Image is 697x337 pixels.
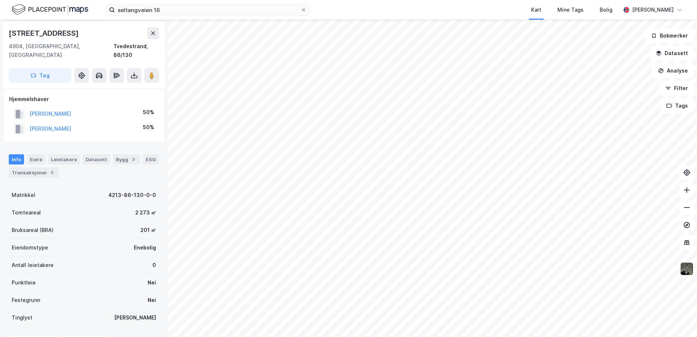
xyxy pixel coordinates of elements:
[12,313,32,322] div: Tinglyst
[12,243,48,252] div: Eiendomstype
[9,68,71,83] button: Tag
[661,302,697,337] iframe: Chat Widget
[12,261,54,270] div: Antall leietakere
[9,154,24,164] div: Info
[632,5,674,14] div: [PERSON_NAME]
[113,42,159,59] div: Tvedestrand, 86/130
[83,154,110,164] div: Datasett
[660,98,694,113] button: Tags
[9,42,113,59] div: 4904, [GEOGRAPHIC_DATA], [GEOGRAPHIC_DATA]
[650,46,694,61] button: Datasett
[531,5,541,14] div: Kart
[134,243,156,252] div: Enebolig
[9,95,159,104] div: Hjemmelshaver
[113,154,140,164] div: Bygg
[12,278,36,287] div: Punktleie
[9,27,80,39] div: [STREET_ADDRESS]
[48,169,56,176] div: 5
[143,154,159,164] div: ESG
[12,296,40,305] div: Festegrunn
[115,4,301,15] input: Søk på adresse, matrikkel, gårdeiere, leietakere eller personer
[140,226,156,235] div: 201 ㎡
[12,3,88,16] img: logo.f888ab2527a4732fd821a326f86c7f29.svg
[12,191,35,200] div: Matrikkel
[652,63,694,78] button: Analyse
[27,154,45,164] div: Eiere
[152,261,156,270] div: 0
[148,278,156,287] div: Nei
[680,262,694,276] img: 9k=
[9,167,59,178] div: Transaksjoner
[148,296,156,305] div: Nei
[143,108,154,117] div: 50%
[108,191,156,200] div: 4213-86-130-0-0
[48,154,80,164] div: Leietakere
[600,5,612,14] div: Bolig
[659,81,694,96] button: Filter
[114,313,156,322] div: [PERSON_NAME]
[135,208,156,217] div: 2 273 ㎡
[12,208,41,217] div: Tomteareal
[557,5,584,14] div: Mine Tags
[661,302,697,337] div: Kontrollprogram for chat
[645,28,694,43] button: Bokmerker
[143,123,154,132] div: 50%
[12,226,54,235] div: Bruksareal (BRA)
[130,156,137,163] div: 3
